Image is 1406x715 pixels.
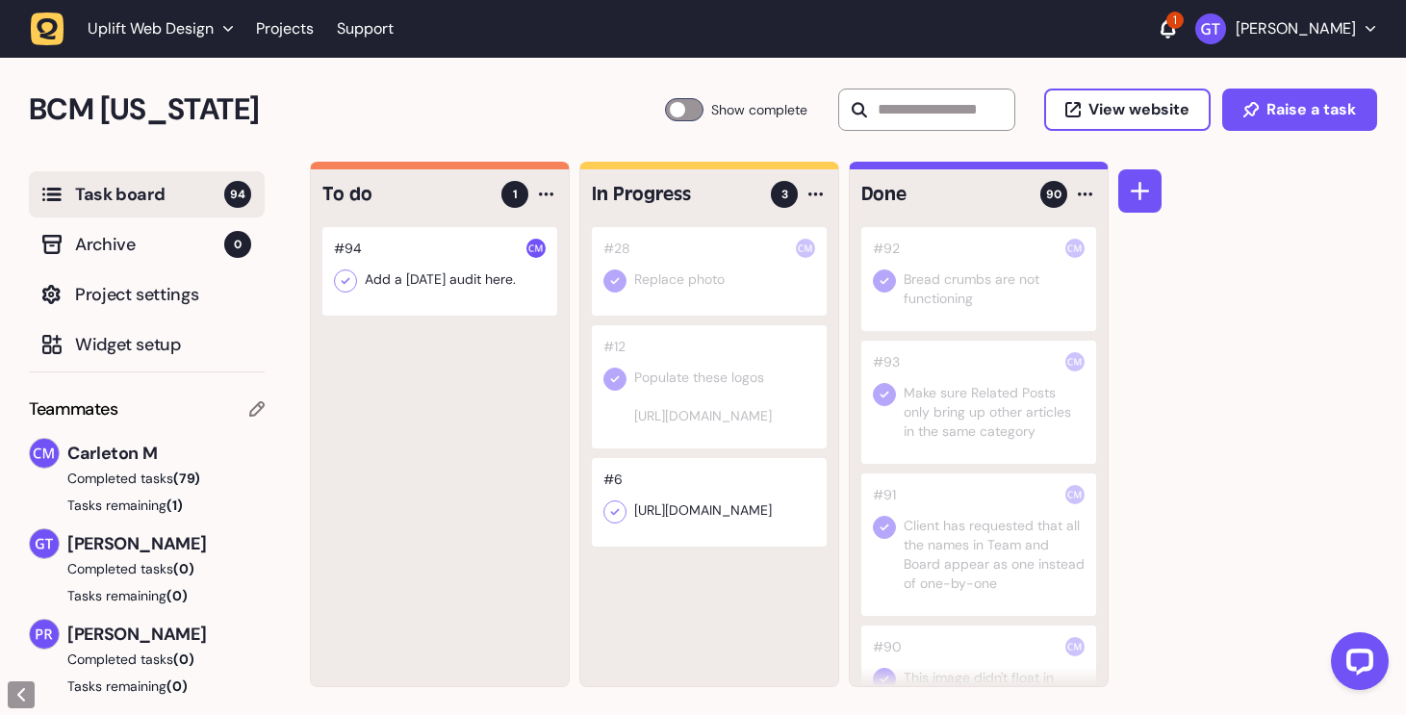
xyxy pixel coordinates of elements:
span: Task board [75,181,224,208]
span: Show complete [711,98,807,121]
h4: To do [322,181,488,208]
span: (0) [166,587,188,604]
span: Carleton M [67,440,265,467]
p: [PERSON_NAME] [1236,19,1356,38]
img: Carleton M [526,239,546,258]
button: Tasks remaining(0) [29,677,265,696]
span: Widget setup [75,331,251,358]
img: Pranav [30,620,59,649]
h4: In Progress [592,181,757,208]
img: Carleton M [30,439,59,468]
span: 1 [513,186,518,203]
button: Tasks remaining(0) [29,586,265,605]
span: Project settings [75,281,251,308]
button: Raise a task [1222,89,1377,131]
button: View website [1044,89,1211,131]
button: Uplift Web Design [31,12,244,46]
button: Archive0 [29,221,265,268]
button: Completed tasks(0) [29,650,249,669]
span: (79) [173,470,200,487]
span: (0) [173,560,194,577]
img: Carleton M [1065,352,1085,371]
button: Completed tasks(0) [29,559,249,578]
span: View website [1088,102,1189,117]
h4: Done [861,181,1027,208]
a: Projects [256,12,314,46]
h2: BCM Georgia [29,87,665,133]
span: Archive [75,231,224,258]
button: Task board94 [29,171,265,217]
img: Carleton M [1065,239,1085,258]
span: Teammates [29,396,118,422]
span: [PERSON_NAME] [67,621,265,648]
button: Project settings [29,271,265,318]
span: [PERSON_NAME] [67,530,265,557]
span: (0) [173,651,194,668]
img: Carleton M [1065,485,1085,504]
img: Carleton M [796,239,815,258]
span: 94 [224,181,251,208]
button: [PERSON_NAME] [1195,13,1375,44]
span: 3 [781,186,788,203]
span: Raise a task [1266,102,1356,117]
img: Graham Thompson [30,529,59,558]
img: Carleton M [1065,637,1085,656]
button: Completed tasks(79) [29,469,249,488]
button: Widget setup [29,321,265,368]
span: (1) [166,497,183,514]
div: 1 [1166,12,1184,29]
span: Uplift Web Design [88,19,214,38]
span: 0 [224,231,251,258]
button: Tasks remaining(1) [29,496,265,515]
span: 90 [1046,186,1061,203]
span: (0) [166,677,188,695]
img: Graham Thompson [1195,13,1226,44]
iframe: LiveChat chat widget [1316,625,1396,705]
a: Support [337,19,394,38]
